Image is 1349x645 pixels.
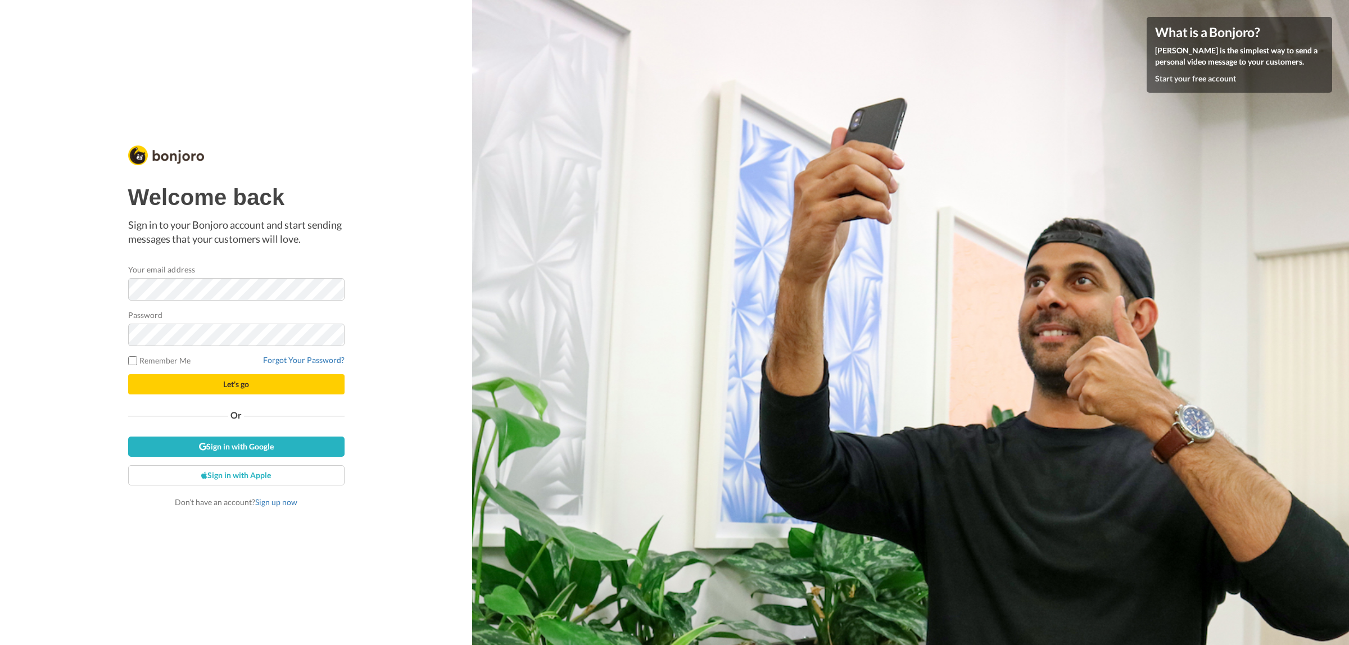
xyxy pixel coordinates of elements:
[128,465,345,485] a: Sign in with Apple
[1155,74,1236,83] a: Start your free account
[128,355,191,366] label: Remember Me
[1155,25,1324,39] h4: What is a Bonjoro?
[128,437,345,457] a: Sign in with Google
[1155,45,1324,67] p: [PERSON_NAME] is the simplest way to send a personal video message to your customers.
[128,309,163,321] label: Password
[128,185,345,210] h1: Welcome back
[128,356,137,365] input: Remember Me
[128,218,345,247] p: Sign in to your Bonjoro account and start sending messages that your customers will love.
[128,374,345,394] button: Let's go
[223,379,249,389] span: Let's go
[228,411,244,419] span: Or
[263,355,345,365] a: Forgot Your Password?
[255,497,297,507] a: Sign up now
[128,264,195,275] label: Your email address
[175,497,297,507] span: Don’t have an account?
